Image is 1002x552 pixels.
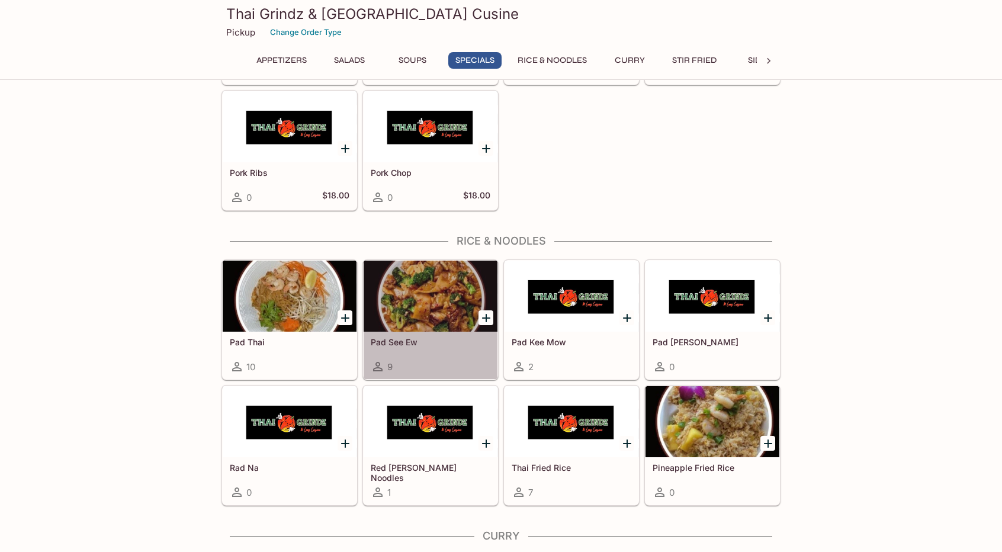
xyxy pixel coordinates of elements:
button: Add Rad Na [338,436,352,451]
h5: Thai Fried Rice [512,463,631,473]
div: Pork Ribs [223,91,357,162]
span: 0 [246,487,252,498]
h4: Curry [221,529,781,543]
h5: $18.00 [463,190,490,204]
a: Pad Kee Mow2 [504,260,639,380]
div: Pad Woon Sen [645,261,779,332]
span: 0 [246,192,252,203]
button: Rice & Noodles [511,52,593,69]
div: Rad Na [223,386,357,457]
h5: Pork Chop [371,168,490,178]
span: 1 [387,487,391,498]
a: Pad Thai10 [222,260,357,380]
p: Pickup [226,27,255,38]
div: Thai Fried Rice [505,386,638,457]
button: Add Pineapple Fried Rice [760,436,775,451]
div: Pad Thai [223,261,357,332]
a: Rad Na0 [222,386,357,505]
span: 0 [669,487,675,498]
span: 9 [387,361,393,373]
button: Add Pad Thai [338,310,352,325]
h5: Pad Kee Mow [512,337,631,347]
button: Add Pork Chop [478,141,493,156]
h5: Rad Na [230,463,349,473]
button: Change Order Type [265,23,347,41]
button: Stir Fried [666,52,723,69]
a: Thai Fried Rice7 [504,386,639,505]
button: Add Pad Woon Sen [760,310,775,325]
span: 10 [246,361,255,373]
button: Salads [323,52,376,69]
button: Soups [386,52,439,69]
h5: Pork Ribs [230,168,349,178]
h5: $18.00 [322,190,349,204]
button: Add Pad Kee Mow [619,310,634,325]
a: Pork Ribs0$18.00 [222,91,357,210]
h5: Pad Thai [230,337,349,347]
span: 7 [528,487,533,498]
span: 0 [387,192,393,203]
h5: Red [PERSON_NAME] Noodles [371,463,490,482]
div: Red Curry Noodles [364,386,497,457]
div: Pad Kee Mow [505,261,638,332]
h4: Rice & Noodles [221,235,781,248]
button: Curry [603,52,656,69]
div: Pad See Ew [364,261,497,332]
h5: Pad [PERSON_NAME] [653,337,772,347]
a: Pineapple Fried Rice0 [645,386,780,505]
button: Specials [448,52,502,69]
button: Add Pork Ribs [338,141,352,156]
span: 2 [528,361,534,373]
div: Pineapple Fried Rice [645,386,779,457]
h3: Thai Grindz & [GEOGRAPHIC_DATA] Cusine [226,5,776,23]
div: Pork Chop [364,91,497,162]
h5: Pad See Ew [371,337,490,347]
button: Add Red Curry Noodles [478,436,493,451]
a: Pork Chop0$18.00 [363,91,498,210]
a: Red [PERSON_NAME] Noodles1 [363,386,498,505]
button: Appetizers [250,52,313,69]
a: Pad See Ew9 [363,260,498,380]
span: 0 [669,361,675,373]
button: Add Thai Fried Rice [619,436,634,451]
button: Sides [733,52,786,69]
button: Add Pad See Ew [478,310,493,325]
h5: Pineapple Fried Rice [653,463,772,473]
a: Pad [PERSON_NAME]0 [645,260,780,380]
